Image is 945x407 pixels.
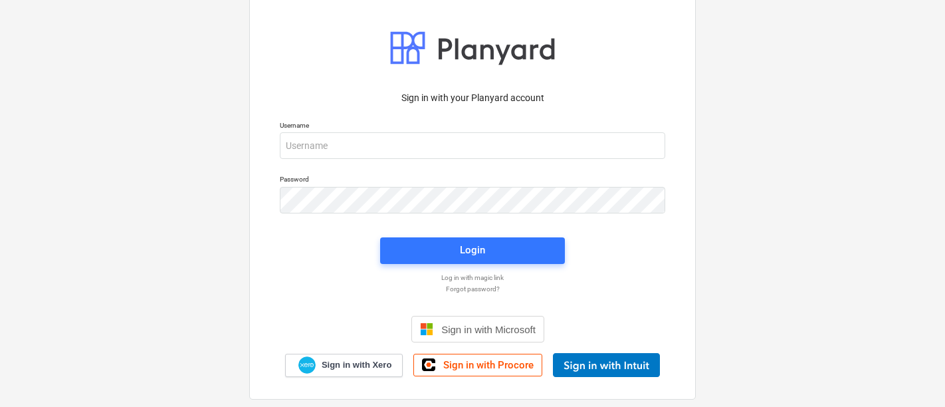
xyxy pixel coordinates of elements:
[280,121,665,132] p: Username
[280,175,665,186] p: Password
[322,359,391,371] span: Sign in with Xero
[298,356,316,374] img: Xero logo
[460,241,485,259] div: Login
[285,354,403,377] a: Sign in with Xero
[443,359,534,371] span: Sign in with Procore
[273,285,672,293] a: Forgot password?
[380,237,565,264] button: Login
[273,273,672,282] a: Log in with magic link
[413,354,542,376] a: Sign in with Procore
[280,91,665,105] p: Sign in with your Planyard account
[441,324,536,335] span: Sign in with Microsoft
[280,132,665,159] input: Username
[420,323,433,336] img: Microsoft logo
